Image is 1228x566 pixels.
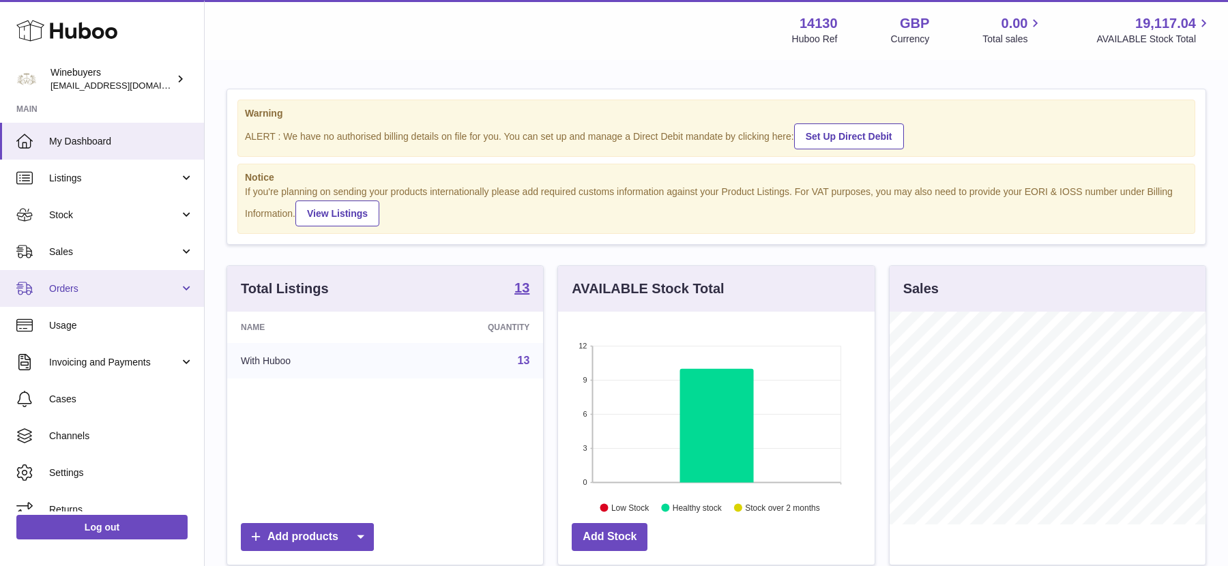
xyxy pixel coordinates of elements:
[50,80,201,91] span: [EMAIL_ADDRESS][DOMAIN_NAME]
[227,343,394,378] td: With Huboo
[673,503,722,513] text: Healthy stock
[49,356,179,369] span: Invoicing and Payments
[982,33,1043,46] span: Total sales
[49,245,179,258] span: Sales
[891,33,930,46] div: Currency
[49,135,194,148] span: My Dashboard
[579,342,587,350] text: 12
[245,185,1188,226] div: If you're planning on sending your products internationally please add required customs informati...
[245,121,1188,149] div: ALERT : We have no authorised billing details on file for you. You can set up and manage a Direct...
[394,312,543,343] th: Quantity
[982,14,1043,46] a: 0.00 Total sales
[49,430,194,443] span: Channels
[49,319,194,332] span: Usage
[49,393,194,406] span: Cases
[49,209,179,222] span: Stock
[16,515,188,539] a: Log out
[295,200,379,226] a: View Listings
[1096,33,1212,46] span: AVAILABLE Stock Total
[583,410,587,418] text: 6
[50,66,173,92] div: Winebuyers
[611,503,649,513] text: Low Stock
[583,444,587,452] text: 3
[746,503,820,513] text: Stock over 2 months
[49,172,179,185] span: Listings
[572,523,647,551] a: Add Stock
[572,280,724,298] h3: AVAILABLE Stock Total
[1002,14,1028,33] span: 0.00
[49,503,194,516] span: Returns
[245,171,1188,184] strong: Notice
[518,355,530,366] a: 13
[241,280,329,298] h3: Total Listings
[583,478,587,486] text: 0
[583,376,587,384] text: 9
[49,282,179,295] span: Orders
[1096,14,1212,46] a: 19,117.04 AVAILABLE Stock Total
[1135,14,1196,33] span: 19,117.04
[16,69,37,89] img: ben@winebuyers.com
[245,107,1188,120] strong: Warning
[227,312,394,343] th: Name
[800,14,838,33] strong: 14130
[241,523,374,551] a: Add products
[794,123,904,149] a: Set Up Direct Debit
[514,281,529,295] strong: 13
[900,14,929,33] strong: GBP
[903,280,939,298] h3: Sales
[792,33,838,46] div: Huboo Ref
[49,466,194,479] span: Settings
[514,281,529,297] a: 13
